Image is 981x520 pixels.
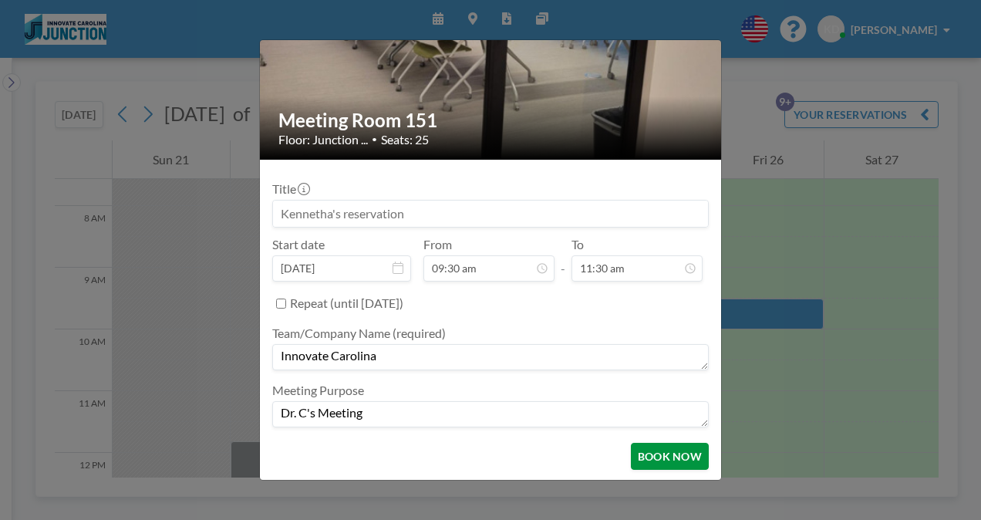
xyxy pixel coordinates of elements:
label: Repeat (until [DATE]) [290,295,403,311]
label: Title [272,181,308,197]
span: Seats: 25 [381,132,429,147]
span: Floor: Junction ... [278,132,368,147]
label: From [423,237,452,252]
span: - [561,242,565,276]
input: Kennetha's reservation [273,201,708,227]
button: BOOK NOW [631,443,709,470]
label: Meeting Purpose [272,383,364,398]
span: • [372,133,377,145]
label: To [571,237,584,252]
label: Team/Company Name (required) [272,326,446,341]
label: Start date [272,237,325,252]
h2: Meeting Room 151 [278,109,704,132]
